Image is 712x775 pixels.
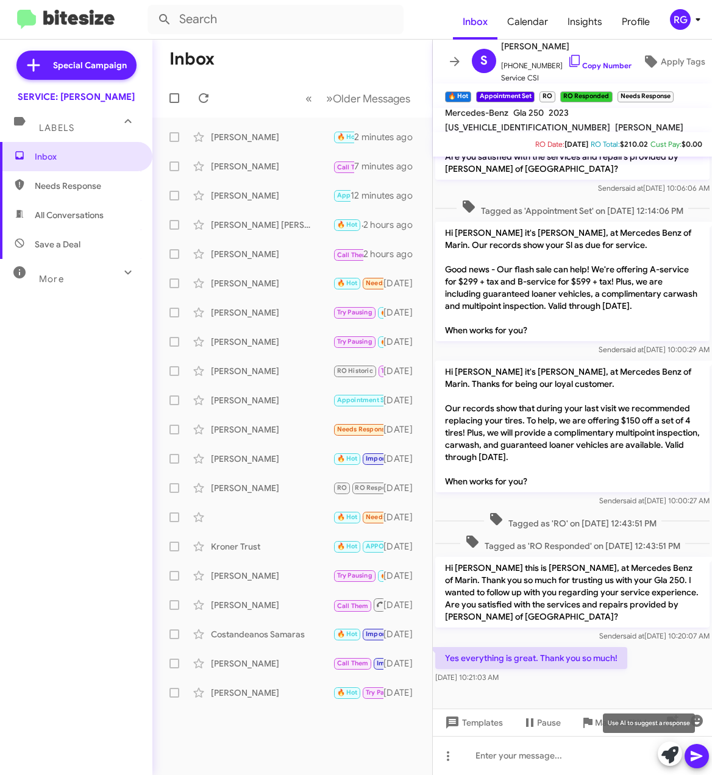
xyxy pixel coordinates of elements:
[39,274,64,285] span: More
[333,422,383,436] div: Liked “I'm glad to hear that! If you need any further service or maintenance for your vehicle, fe...
[383,336,422,348] div: [DATE]
[337,659,369,667] span: Call Them
[383,657,422,670] div: [DATE]
[354,160,422,172] div: 7 minutes ago
[558,4,612,40] a: Insights
[337,425,389,433] span: Needs Response
[650,140,682,149] span: Cust Pay:
[435,557,710,628] p: Hi [PERSON_NAME] this is [PERSON_NAME], at Mercedes Benz of Marin. Thank you so much for trusting...
[670,9,691,30] div: RG
[35,150,138,163] span: Inbox
[383,511,422,523] div: [DATE]
[622,345,644,354] span: said at
[560,91,612,102] small: RO Responded
[476,91,534,102] small: Appointment Set
[445,122,610,133] span: [US_VEHICLE_IDENTIFICATION_NUMBER]
[383,570,422,582] div: [DATE]
[333,246,363,261] div: When looking at your vehicles records it looks like you are due for your A service on your 2024 G...
[333,539,383,553] div: Hello [PERSON_NAME], this is [PERSON_NAME] from Mercedes-Benz of Marin. Kroner mentioned connecti...
[211,687,333,699] div: [PERSON_NAME]
[211,160,333,172] div: [PERSON_NAME]
[383,628,422,640] div: [DATE]
[333,276,383,290] div: Thanks
[383,687,422,699] div: [DATE]
[337,630,358,638] span: 🔥 Hot
[211,365,333,377] div: [PERSON_NAME]
[333,218,363,232] div: Goodmorning [PERSON_NAME], I wanted to check in with you and see if you had a time that was suita...
[169,49,215,69] h1: Inbox
[16,51,137,80] a: Special Campaign
[337,163,369,171] span: Call Them
[333,92,410,105] span: Older Messages
[299,86,418,111] nav: Page navigation example
[537,712,561,734] span: Pause
[599,631,710,640] span: Sender [DATE] 10:20:07 AM
[682,140,702,149] span: $0.00
[211,131,333,143] div: [PERSON_NAME]
[623,496,644,505] span: said at
[435,647,627,669] p: Yes everything is great. Thank you so much!
[445,107,508,118] span: Mercedes-Benz
[366,688,401,696] span: Try Pausing
[480,51,488,71] span: S
[366,513,418,521] span: Needs Response
[333,510,383,524] div: Sorry--didn't recognize the number when you first texted. I made an appointment by phone. Thanks.
[513,712,571,734] button: Pause
[337,133,358,141] span: 🔥 Hot
[35,238,80,250] span: Save a Deal
[443,712,503,734] span: Templates
[660,9,699,30] button: RG
[211,570,333,582] div: [PERSON_NAME]
[326,91,333,106] span: »
[211,657,333,670] div: [PERSON_NAME]
[333,130,354,144] div: Yes everything is great. Thank you so much!
[18,91,135,103] div: SERVICE: [PERSON_NAME]
[453,4,497,40] span: Inbox
[354,131,422,143] div: 2 minutes ago
[513,107,544,118] span: Gla 250
[211,628,333,640] div: Costandeanos Samaras
[366,630,397,638] span: Important
[337,542,358,550] span: 🔥 Hot
[366,455,397,462] span: Important
[333,481,383,495] div: Yes - thank you
[337,221,358,228] span: 🔥 Hot
[211,219,333,231] div: [PERSON_NAME] [PERSON_NAME]
[484,512,661,529] span: Tagged as 'RO' on [DATE] 12:43:51 PM
[211,453,333,465] div: [PERSON_NAME]
[333,627,383,641] div: Wonderful
[615,122,683,133] span: [PERSON_NAME]
[39,122,74,133] span: Labels
[337,338,372,345] span: Try Pausing
[333,685,383,699] div: That's great. Thanks.
[435,222,710,341] p: Hi [PERSON_NAME] it's [PERSON_NAME], at Mercedes Benz of Marin. Our records show your Sl as due f...
[568,61,632,70] a: Copy Number
[383,394,422,406] div: [DATE]
[333,568,383,582] div: Thank you for letting us know, have a great day !
[623,631,644,640] span: said at
[211,394,333,406] div: [PERSON_NAME]
[319,86,418,111] button: Next
[622,183,643,193] span: said at
[363,248,422,260] div: 2 hours ago
[380,308,401,316] span: 🔥 Hot
[435,673,499,682] span: [DATE] 10:21:03 AM
[501,39,632,54] span: [PERSON_NAME]
[333,656,383,670] div: Hi [PERSON_NAME], we have a driver outside waiting for you. Thank you.
[383,306,422,319] div: [DATE]
[535,140,564,149] span: RO Date:
[571,712,658,734] button: Mark Inactive
[211,277,333,289] div: [PERSON_NAME]
[333,451,383,465] div: no
[211,248,333,260] div: [PERSON_NAME]
[337,513,358,521] span: 🔥 Hot
[501,72,632,84] span: Service CSI
[337,251,369,259] span: Call Them
[620,140,648,149] span: $210.02
[337,602,369,610] span: Call Them
[383,482,422,494] div: [DATE]
[433,712,513,734] button: Templates
[211,423,333,436] div: [PERSON_NAME]
[211,540,333,553] div: Kroner Trust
